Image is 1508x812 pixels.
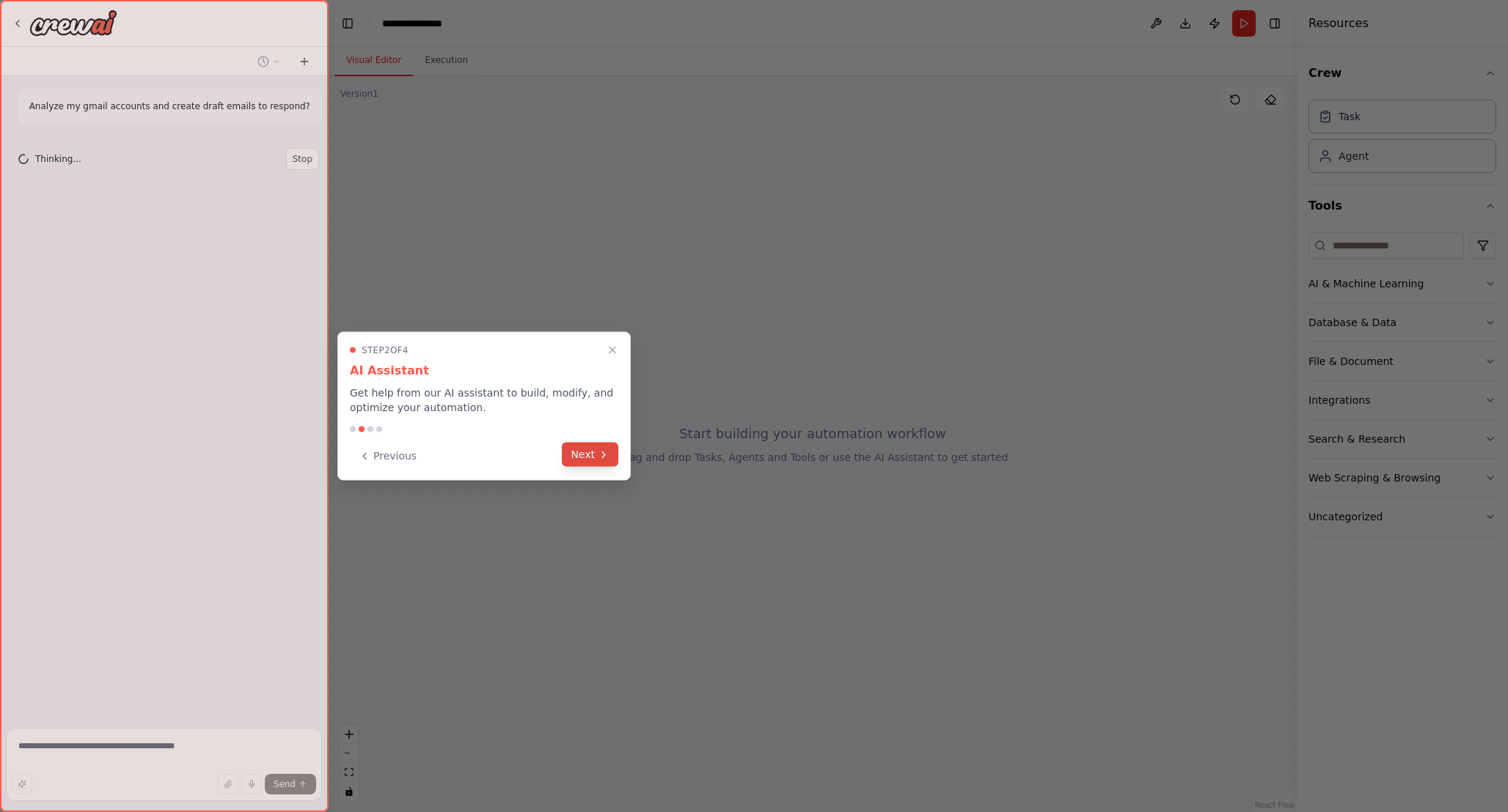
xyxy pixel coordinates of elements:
button: Previous [350,444,425,468]
button: Close walkthrough [604,342,621,359]
span: Step 2 of 4 [362,344,409,356]
h3: AI Assistant [350,362,618,380]
p: Get help from our AI assistant to build, modify, and optimize your automation. [350,385,618,415]
button: Next [562,443,618,467]
button: Hide left sidebar [337,13,358,34]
